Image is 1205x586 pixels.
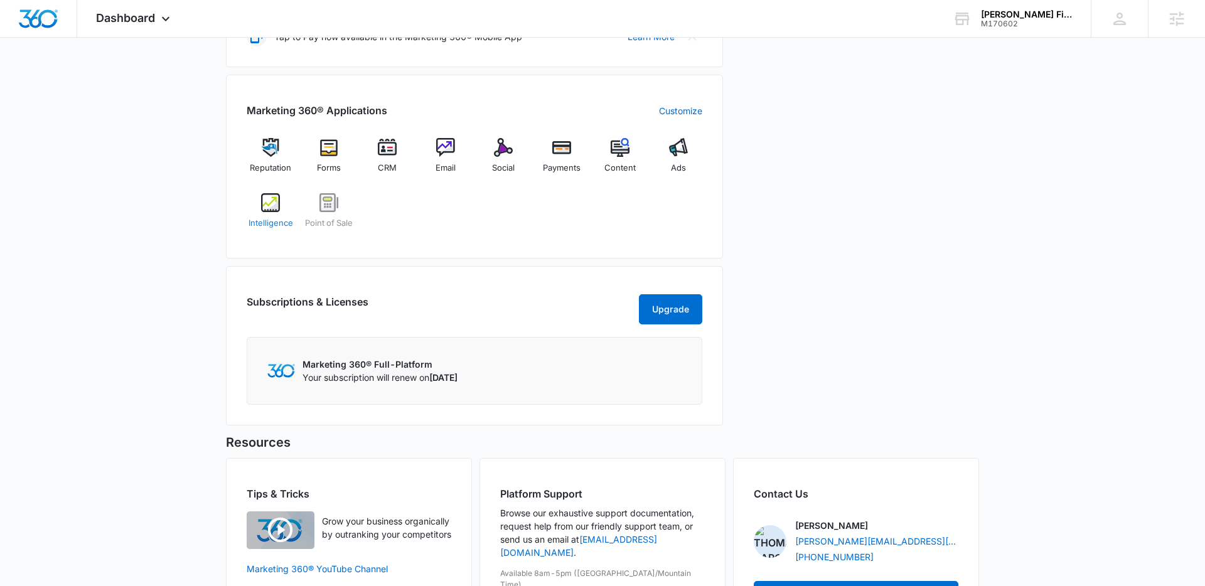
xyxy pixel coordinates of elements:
a: Customize [659,104,702,117]
a: Email [421,138,469,183]
a: Content [596,138,645,183]
span: Forms [317,162,341,174]
a: Marketing 360® YouTube Channel [247,562,451,575]
div: account name [981,9,1073,19]
a: Reputation [247,138,295,183]
span: Content [604,162,636,174]
span: Point of Sale [305,217,353,230]
a: Social [479,138,528,183]
p: Browse our exhaustive support documentation, request help from our friendly support team, or send... [500,506,705,559]
span: CRM [378,162,397,174]
h5: Resources [226,433,979,452]
h2: Contact Us [754,486,958,501]
div: account id [981,19,1073,28]
a: CRM [363,138,412,183]
img: Quick Overview Video [247,511,314,549]
p: Your subscription will renew on [303,371,458,384]
a: Point of Sale [305,193,353,238]
span: Intelligence [249,217,293,230]
h2: Platform Support [500,486,705,501]
a: [PERSON_NAME][EMAIL_ADDRESS][PERSON_NAME][DOMAIN_NAME] [795,535,958,548]
span: Social [492,162,515,174]
img: Marketing 360 Logo [267,364,295,377]
span: Ads [671,162,686,174]
p: [PERSON_NAME] [795,519,868,532]
span: [DATE] [429,372,458,383]
button: Upgrade [639,294,702,324]
a: [PHONE_NUMBER] [795,550,874,563]
a: Forms [305,138,353,183]
span: Dashboard [96,11,155,24]
a: Intelligence [247,193,295,238]
a: Payments [538,138,586,183]
span: Payments [543,162,581,174]
p: Marketing 360® Full-Platform [303,358,458,371]
span: Reputation [250,162,291,174]
h2: Subscriptions & Licenses [247,294,368,319]
span: Email [436,162,456,174]
h2: Marketing 360® Applications [247,103,387,118]
h2: Tips & Tricks [247,486,451,501]
p: Grow your business organically by outranking your competitors [322,514,451,541]
a: Ads [654,138,702,183]
img: Thomas Baron [754,525,786,558]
